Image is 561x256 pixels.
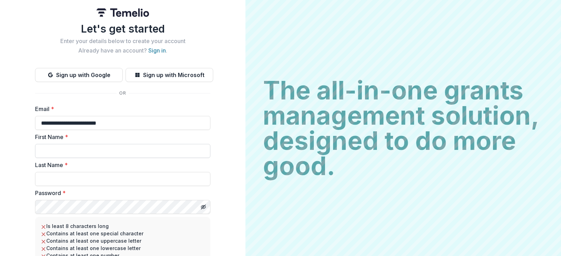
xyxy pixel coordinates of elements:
[198,201,209,213] button: Toggle password visibility
[35,161,206,169] label: Last Name
[35,38,210,44] h2: Enter your details below to create your account
[41,237,205,244] li: Contains at least one uppercase letter
[35,47,210,54] h2: Already have an account? .
[35,189,206,197] label: Password
[148,47,166,54] a: Sign in
[41,230,205,237] li: Contains at least one special character
[41,222,205,230] li: Is least 8 characters long
[35,133,206,141] label: First Name
[126,68,213,82] button: Sign up with Microsoft
[35,105,206,113] label: Email
[96,8,149,17] img: Temelio
[35,22,210,35] h1: Let's get started
[35,68,123,82] button: Sign up with Google
[41,244,205,252] li: Contains at least one lowercase letter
